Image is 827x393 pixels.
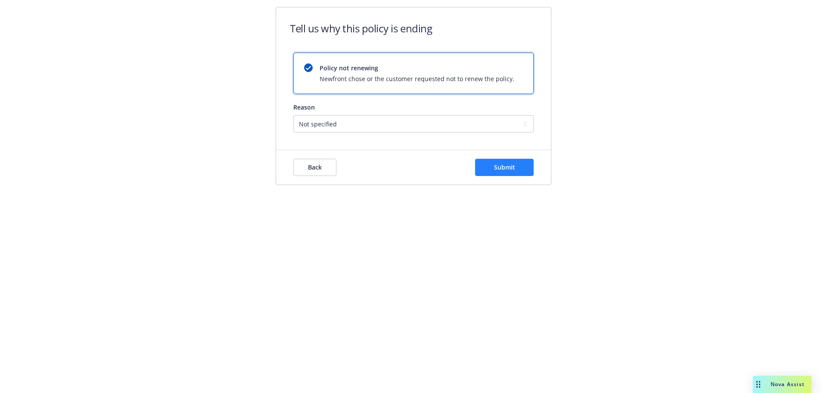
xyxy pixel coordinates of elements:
[475,159,534,176] button: Submit
[494,163,515,171] span: Submit
[293,159,336,176] button: Back
[771,380,805,388] span: Nova Assist
[753,376,811,393] button: Nova Assist
[320,63,514,72] span: Policy not renewing
[290,21,432,35] h1: Tell us why this policy is ending
[293,103,315,111] span: Reason
[308,163,322,171] span: Back
[753,376,764,393] div: Drag to move
[320,74,514,83] span: Newfront chose or the customer requested not to renew the policy.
